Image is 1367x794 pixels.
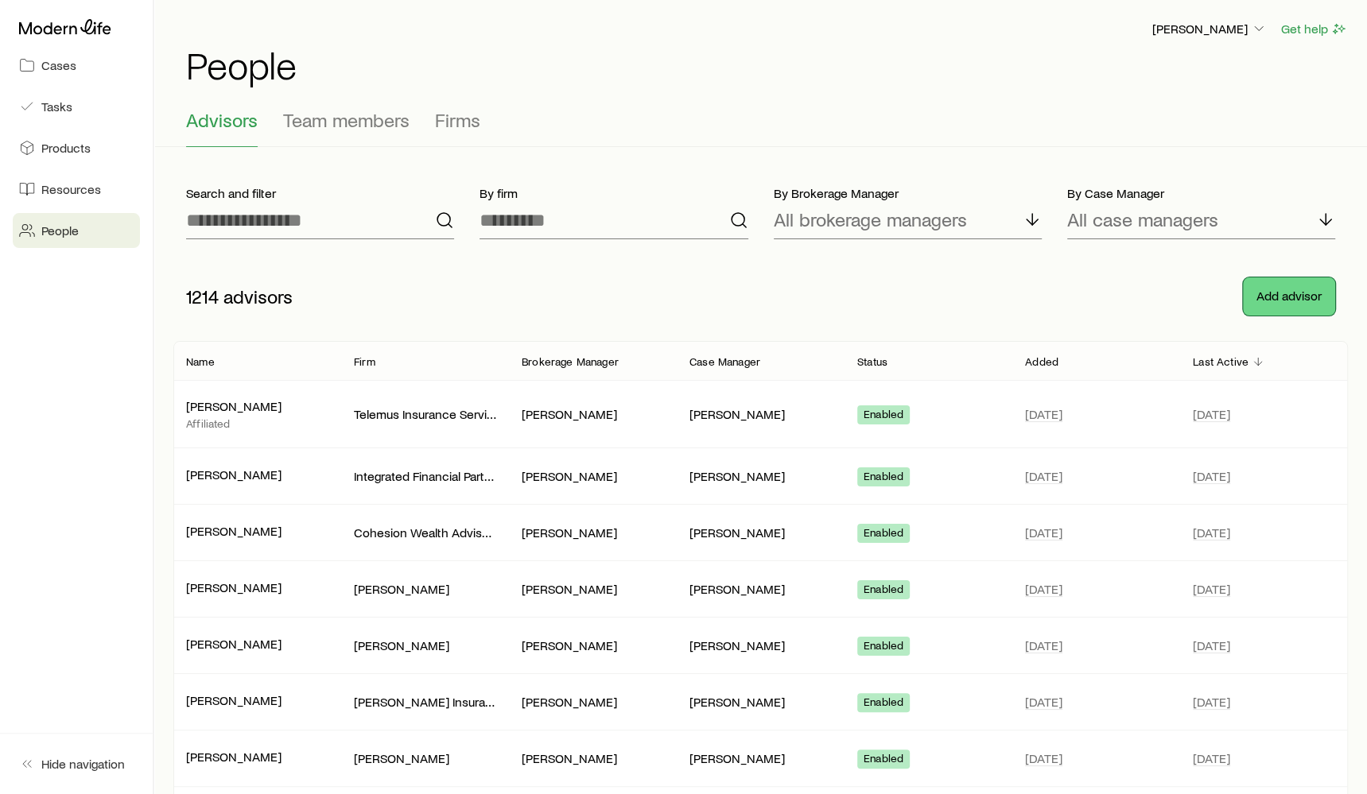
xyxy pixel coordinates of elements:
[689,525,832,540] p: [PERSON_NAME]
[857,355,887,368] p: Status
[1152,21,1267,37] p: [PERSON_NAME]
[522,355,619,368] p: Brokerage Manager
[186,749,282,765] div: [PERSON_NAME]
[864,583,903,599] span: Enabled
[13,746,140,781] button: Hide navigation
[354,525,496,541] div: Cohesion Wealth Advisors
[186,636,282,653] div: [PERSON_NAME]
[480,185,748,201] p: By firm
[1025,694,1062,710] span: [DATE]
[354,581,449,598] div: [PERSON_NAME]
[1151,20,1268,39] button: [PERSON_NAME]
[354,750,449,767] div: [PERSON_NAME]
[1193,468,1230,484] span: [DATE]
[1193,525,1230,540] span: [DATE]
[689,468,832,484] p: [PERSON_NAME]
[13,172,140,207] a: Resources
[1025,406,1062,422] span: [DATE]
[1067,185,1335,201] p: By Case Manager
[522,525,664,540] p: [PERSON_NAME]
[1067,208,1218,230] p: All case managers
[864,752,903,769] span: Enabled
[186,467,282,483] div: [PERSON_NAME]
[41,756,125,772] span: Hide navigation
[186,417,328,430] p: Affiliated
[41,223,79,238] span: People
[864,408,903,424] span: Enabled
[1025,581,1062,597] span: [DATE]
[41,99,72,114] span: Tasks
[354,355,375,368] p: Firm
[186,355,215,368] p: Name
[689,750,832,766] p: [PERSON_NAME]
[223,285,293,308] span: advisors
[186,45,1348,83] h1: People
[1025,468,1062,484] span: [DATE]
[41,140,91,156] span: Products
[522,750,664,766] p: [PERSON_NAME]
[1193,406,1230,422] span: [DATE]
[1025,355,1058,368] p: Added
[186,185,454,201] p: Search and filter
[689,406,832,422] p: [PERSON_NAME]
[354,694,496,711] div: [PERSON_NAME] Insurance LLC
[186,109,258,131] span: Advisors
[774,185,1042,201] p: By Brokerage Manager
[1193,637,1230,653] span: [DATE]
[354,406,496,423] div: Telemus Insurance Services LLC
[41,57,76,73] span: Cases
[1280,20,1348,38] button: Get help
[186,285,219,308] span: 1214
[864,695,903,712] span: Enabled
[774,208,967,230] p: All brokerage managers
[689,581,832,597] p: [PERSON_NAME]
[522,406,664,422] p: [PERSON_NAME]
[522,468,664,484] p: [PERSON_NAME]
[522,637,664,653] p: [PERSON_NAME]
[13,213,140,248] a: People
[283,109,410,131] span: Team members
[13,48,140,83] a: Cases
[522,694,664,710] p: [PERSON_NAME]
[186,579,282,596] div: [PERSON_NAME]
[435,109,480,131] span: Firms
[689,694,832,710] p: [PERSON_NAME]
[186,692,282,709] div: [PERSON_NAME]
[522,581,664,597] p: [PERSON_NAME]
[354,637,449,654] div: [PERSON_NAME]
[1025,525,1062,540] span: [DATE]
[1193,750,1230,766] span: [DATE]
[1193,355,1249,368] p: Last Active
[864,639,903,656] span: Enabled
[1025,637,1062,653] span: [DATE]
[1025,750,1062,766] span: [DATE]
[186,109,1335,147] div: Advisors and team members tabs
[864,526,903,543] span: Enabled
[13,89,140,124] a: Tasks
[41,181,101,197] span: Resources
[354,468,496,485] div: Integrated Financial Partners
[1193,694,1230,710] span: [DATE]
[689,355,760,368] p: Case Manager
[864,470,903,486] span: Enabled
[1193,581,1230,597] span: [DATE]
[1243,277,1335,316] button: Add advisor
[186,523,282,540] div: [PERSON_NAME]
[689,637,832,653] p: [PERSON_NAME]
[186,398,282,415] div: [PERSON_NAME]
[13,130,140,165] a: Products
